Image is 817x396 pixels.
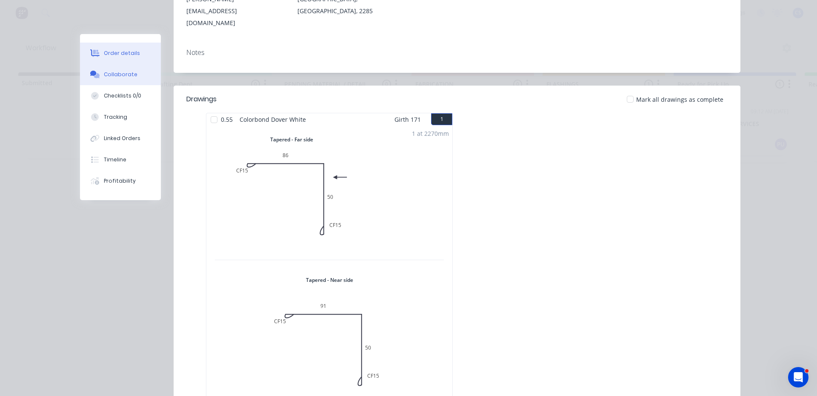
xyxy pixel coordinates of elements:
div: Drawings [186,94,217,104]
div: Timeline [104,156,126,164]
span: 0.55 [217,113,236,126]
button: Order details [80,43,161,64]
button: Timeline [80,149,161,170]
button: Collaborate [80,64,161,85]
span: Girth 171 [394,113,421,126]
div: Tracking [104,113,127,121]
div: Checklists 0/0 [104,92,141,100]
div: 1 at 2270mm [412,129,449,138]
span: Mark all drawings as complete [636,95,723,104]
button: Checklists 0/0 [80,85,161,106]
div: Profitability [104,177,136,185]
div: Linked Orders [104,135,140,142]
button: Profitability [80,170,161,192]
div: Notes [186,49,728,57]
button: 1 [431,113,452,125]
span: Colorbond Dover White [236,113,309,126]
button: Tracking [80,106,161,128]
button: Linked Orders [80,128,161,149]
div: Collaborate [104,71,137,78]
iframe: Intercom live chat [788,367,808,387]
div: Order details [104,49,140,57]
